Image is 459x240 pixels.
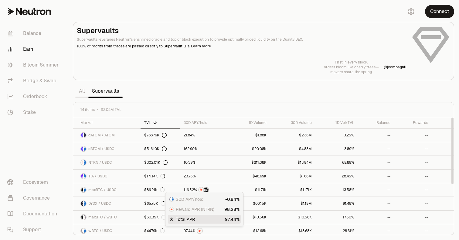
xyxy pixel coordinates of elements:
div: $738.76K [144,133,167,138]
a: Orderbook [2,89,66,105]
a: 28.45% [315,170,358,183]
img: maxBTC Logo [81,187,83,192]
span: dATOM / USDC [88,146,114,151]
a: Documentation [2,206,66,222]
img: USDC Logo [84,187,86,192]
a: $2.36M [270,129,315,142]
span: 14 items [80,107,95,112]
a: Support [2,222,66,238]
img: dATOM Logo [81,133,83,138]
h2: Supervaults [77,26,406,36]
a: $86.21K [141,183,180,197]
div: Market [80,120,137,125]
a: $1.66M [270,170,315,183]
span: $2.08M TVL [101,107,121,112]
a: NTRN LogoUSDC LogoNTRN / USDC [73,156,141,169]
a: $60.35K [141,211,180,224]
a: wBTC LogoUSDC LogowBTC / USDC [73,224,141,238]
div: 1D Vol/TVL [319,120,354,125]
p: Supervaults leverages Neutron's enshrined oracle and top of block execution to provide optimally ... [77,37,406,42]
div: $302.01K [144,160,168,165]
a: NTRN [180,224,229,238]
img: NTRN Logo [81,160,83,165]
a: $60.15K [229,197,270,210]
a: $13.68K [270,224,315,238]
a: TIA LogoUSDC LogoTIA / USDC [73,170,141,183]
a: All [75,85,88,97]
span: NTRN / USDC [88,160,112,165]
a: -- [358,197,394,210]
a: Balance [2,26,66,41]
a: Learn more [191,44,211,49]
div: $171.14K [144,174,165,179]
a: -- [394,183,432,197]
a: -- [358,129,394,142]
a: @jcompagni1 [384,65,406,70]
a: -- [358,142,394,156]
a: $65.75K [141,197,180,210]
a: Earn [2,41,66,57]
a: -- [394,156,432,169]
p: makers share the spring. [324,70,379,74]
span: DYDX / USDC [88,201,111,206]
span: 30D APY/hold [176,196,203,202]
div: $44.79K [144,228,165,233]
a: First in every block,orders bloom like cherry trees—makers share the spring. [324,60,379,74]
a: $10.56K [270,211,315,224]
a: $738.76K [141,129,180,142]
a: 0.25% [315,129,358,142]
a: dATOM LogoUSDC LogodATOM / USDC [73,142,141,156]
a: 17.50% [315,211,358,224]
a: Supervaults [88,85,123,97]
button: NTRN [184,228,225,234]
a: 13.58% [315,183,358,197]
div: $516.10K [144,146,167,151]
img: TIA Logo [81,174,83,179]
img: USDC Logo [84,160,86,165]
a: -- [394,129,432,142]
a: -- [394,211,432,224]
span: Total APR [176,216,195,222]
a: $4.83M [270,142,315,156]
img: ATOM Logo [84,133,86,138]
p: 100% of profits from trades are passed directly to Supervault LPs. [77,43,406,49]
a: 3.89% [315,142,358,156]
a: -- [394,197,432,210]
img: NTRN [197,228,202,233]
a: Stake [2,105,66,120]
a: -- [358,170,394,183]
a: -- [394,142,432,156]
img: DYDX Logo [81,201,83,206]
img: USDC Logo [84,228,86,233]
a: $13.94M [270,156,315,169]
img: wBTC Logo [84,215,86,220]
span: TIA / USDC [88,174,107,179]
a: NTRNStructured Points [180,183,229,197]
a: 91.49% [315,197,358,210]
img: wBTC Logo [81,228,83,233]
a: -- [394,224,432,238]
a: maxBTC LogowBTC LogomaxBTC / wBTC [73,211,141,224]
div: 1D Volume [233,120,267,125]
img: wBTC Logo [169,197,171,201]
a: $211.08K [229,156,270,169]
a: $11.71K [270,183,315,197]
div: $86.21K [144,187,165,192]
div: $60.35K [144,215,166,220]
a: $11.71K [229,183,270,197]
a: $10.56K [229,211,270,224]
a: $171.14K [141,170,180,183]
a: $1.88K [229,129,270,142]
a: Ecosystem [2,174,66,190]
div: 30D APY/hold [184,120,225,125]
span: dATOM / ATOM [88,133,115,138]
a: DYDX LogoUSDC LogoDYDX / USDC [73,197,141,210]
p: First in every block, [324,60,379,65]
a: maxBTC LogoUSDC LogomaxBTC / USDC [73,183,141,197]
img: dATOM Logo [81,146,83,151]
img: USDC Logo [84,174,86,179]
img: USDC Logo [84,201,86,206]
p: @ jcompagni1 [384,65,406,70]
a: -- [394,170,432,183]
span: wBTC / USDC [88,228,112,233]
